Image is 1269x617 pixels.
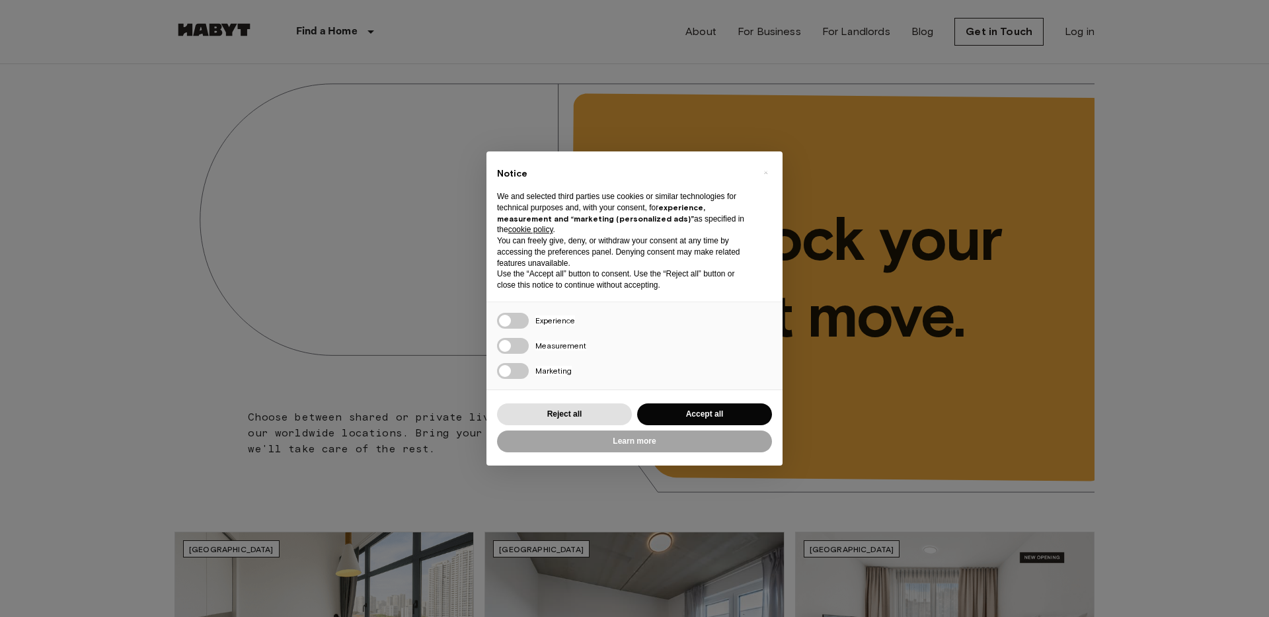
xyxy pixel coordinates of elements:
[497,268,751,291] p: Use the “Accept all” button to consent. Use the “Reject all” button or close this notice to conti...
[497,403,632,425] button: Reject all
[497,235,751,268] p: You can freely give, deny, or withdraw your consent at any time by accessing the preferences pane...
[497,191,751,235] p: We and selected third parties use cookies or similar technologies for technical purposes and, wit...
[637,403,772,425] button: Accept all
[755,162,776,183] button: Close this notice
[497,202,705,224] strong: experience, measurement and “marketing (personalized ads)”
[497,167,751,181] h2: Notice
[497,431,772,452] button: Learn more
[535,315,575,325] span: Experience
[508,225,553,234] a: cookie policy
[763,165,768,181] span: ×
[535,366,572,376] span: Marketing
[535,341,586,350] span: Measurement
